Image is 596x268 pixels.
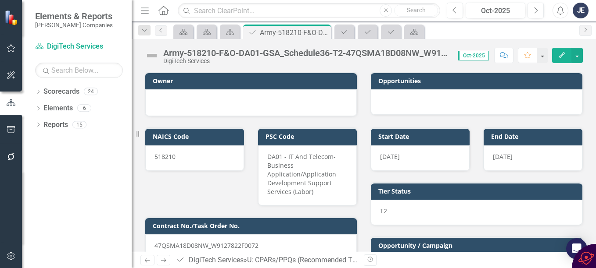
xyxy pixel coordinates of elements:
input: Search Below... [35,63,123,78]
div: 24 [84,88,98,95]
span: T2 [380,207,387,215]
span: Elements & Reports [35,11,113,21]
h3: Start Date [378,133,465,140]
h3: End Date [491,133,578,140]
a: DigiTech Services [189,256,244,264]
p: 47QSMA18D08NW_W9127822F0072 [154,241,348,250]
h3: Contract No./Task Order No. [153,222,352,229]
h3: Opportunities [378,78,578,84]
h3: Opportunity / Campaign [378,242,578,249]
a: Scorecards [43,87,79,97]
button: JE [573,3,589,18]
div: Army-518210-F&O-DA01-GSA_Schedule36-T2-47QSMA18D08NW_W9127822F0072 [163,48,449,58]
button: Search [394,4,438,17]
a: DigiTech Services [35,42,123,52]
div: Army-518210-F&O-DA01-GSA_Schedule36-T2-47QSMA18D08NW_W9127822F0072 [260,27,329,38]
img: ClearPoint Strategy [4,10,20,25]
span: Oct-2025 [458,51,489,60]
div: Open Intercom Messenger [566,238,587,259]
div: DigiTech Services [163,58,449,64]
h3: Owner [153,78,352,84]
small: [PERSON_NAME] Companies [35,21,113,28]
a: U: CPARs/PPQs (Recommended T0/T1/T2/T3) [247,256,393,264]
p: DA01 - IT And Telecom- Business Application/Application Development Support Services (Labor) [267,152,348,196]
div: 15 [72,121,86,128]
span: [DATE] [493,152,513,161]
input: Search ClearPoint... [178,3,440,18]
button: Oct-2025 [466,3,525,18]
span: 518210 [154,152,176,161]
span: [DATE] [380,152,400,161]
a: Reports [43,120,68,130]
h3: Tier Status [378,188,578,194]
h3: NAICS Code [153,133,240,140]
div: Oct-2025 [469,6,522,16]
div: » » [176,255,357,265]
div: 6 [77,105,91,112]
img: Not Defined [145,49,159,63]
h3: PSC Code [266,133,352,140]
a: Elements [43,103,73,113]
span: Search [407,7,426,14]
